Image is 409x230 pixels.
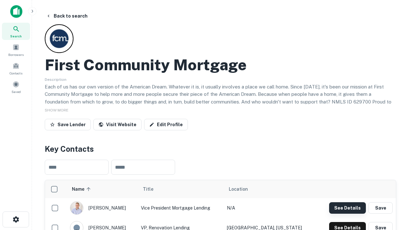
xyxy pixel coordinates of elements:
[224,198,316,218] td: N/A
[138,198,224,218] td: Vice President Mortgage Lending
[10,71,22,76] span: Contacts
[229,185,248,193] span: Location
[368,202,393,214] button: Save
[2,60,30,77] a: Contacts
[72,185,93,193] span: Name
[2,78,30,96] a: Saved
[45,143,396,155] h4: Key Contacts
[10,34,22,39] span: Search
[377,179,409,210] iframe: Chat Widget
[45,119,91,130] button: Save Lender
[45,77,66,82] span: Description
[45,108,68,112] span: SHOW MORE
[45,56,247,74] h2: First Community Mortgage
[2,23,30,40] a: Search
[12,89,21,94] span: Saved
[70,201,135,215] div: [PERSON_NAME]
[143,185,162,193] span: Title
[93,119,142,130] a: Visit Website
[144,119,188,130] a: Edit Profile
[43,10,90,22] button: Back to search
[70,202,83,214] img: 1520878720083
[8,52,24,57] span: Borrowers
[329,202,366,214] button: See Details
[67,180,138,198] th: Name
[2,41,30,58] a: Borrowers
[45,83,396,113] p: Each of us has our own version of the American Dream. Whatever it is, it usually involves a place...
[224,180,316,198] th: Location
[138,180,224,198] th: Title
[10,5,22,18] img: capitalize-icon.png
